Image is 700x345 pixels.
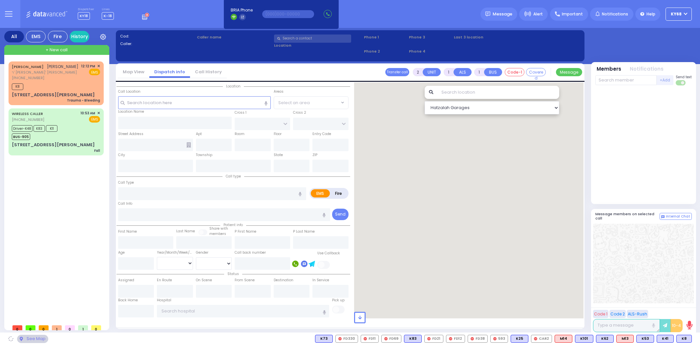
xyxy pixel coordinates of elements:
[312,278,329,283] label: In Service
[531,335,552,343] div: CAR2
[666,214,690,219] span: Internal Chat
[332,298,345,303] label: Pick up
[197,34,272,40] label: Caller name
[235,229,256,234] label: P First Name
[89,116,100,123] span: EMS
[118,278,134,283] label: Assigned
[593,310,608,318] button: Code 1
[533,11,543,17] span: Alert
[454,34,517,40] label: Last 3 location
[312,152,317,158] label: ZIP
[317,251,340,256] label: Use Callback
[636,335,654,343] div: K53
[118,180,134,185] label: Call Type
[493,11,512,17] span: Message
[471,337,474,340] img: red-radio-icon.svg
[657,335,674,343] div: K41
[102,12,114,20] span: K-18
[235,131,244,137] label: Room
[118,131,143,137] label: Street Address
[315,335,333,343] div: BLS
[80,111,95,116] span: 10:53 AM
[12,111,43,116] a: WIRELESS CALLER
[157,250,193,255] div: Year/Month/Week/Day
[274,43,362,48] label: Location
[274,34,351,43] input: Search a contact
[262,10,314,18] input: (000)000-00000
[118,109,144,114] label: Location Name
[220,222,246,227] span: Patient info
[364,337,367,340] img: red-radio-icon.svg
[335,335,358,343] div: FD330
[274,131,282,137] label: Floor
[196,250,208,255] label: Gender
[4,31,24,42] div: All
[555,335,572,343] div: ALS
[364,49,407,54] span: Phone 2
[274,152,283,158] label: State
[39,325,49,330] span: 0
[636,335,654,343] div: BLS
[660,213,692,220] button: Internal Chat
[293,229,315,234] label: P Last Name
[78,325,88,330] span: 1
[46,47,68,53] span: + New call
[361,335,379,343] div: FD11
[511,335,528,343] div: K25
[33,125,45,132] span: K83
[676,335,692,343] div: BLS
[118,96,271,109] input: Search location here
[505,68,524,76] button: Code-1
[446,335,465,343] div: FD12
[409,49,452,54] span: Phone 4
[381,335,401,343] div: FD69
[235,110,246,115] label: Cross 1
[224,271,242,276] span: Status
[91,325,101,330] span: 0
[70,31,89,42] a: History
[12,133,30,140] span: BUS-905
[595,212,660,220] h5: Message members on selected call
[118,89,140,94] label: Call Location
[12,92,95,98] div: [STREET_ADDRESS][PERSON_NAME]
[556,68,582,76] button: Message
[575,335,593,343] div: BLS
[120,41,195,47] label: Caller:
[423,68,441,76] button: UNIT
[78,12,90,20] span: KY18
[627,310,648,318] button: ALS-Rush
[671,11,682,17] span: ky68
[338,337,342,340] img: red-radio-icon.svg
[235,250,266,255] label: Call back number
[424,335,443,343] div: FD21
[12,75,44,80] span: [PHONE_NUMBER]
[666,8,692,21] button: ky68
[12,142,95,148] div: [STREET_ADDRESS][PERSON_NAME]
[385,68,409,76] button: Transfer call
[427,337,431,340] img: red-radio-icon.svg
[449,337,452,340] img: red-radio-icon.svg
[94,148,100,153] div: Fall
[186,142,191,148] span: Other building occupants
[526,68,546,76] button: Covered
[12,64,44,69] a: [PERSON_NAME]
[118,69,149,75] a: Map View
[602,11,628,17] span: Notifications
[97,63,100,69] span: ✕
[575,335,593,343] div: K101
[493,337,497,340] img: red-radio-icon.svg
[118,201,132,206] label: Call Info
[12,83,23,90] span: K8
[384,337,388,340] img: red-radio-icon.svg
[209,231,226,236] span: members
[274,89,284,94] label: Areas
[52,325,62,330] span: 1
[46,125,57,132] span: K11
[364,34,407,40] span: Phone 1
[490,335,508,343] div: 593
[157,278,172,283] label: En Route
[118,250,125,255] label: Age
[118,152,125,158] label: City
[676,335,692,343] div: K8
[67,98,100,103] div: Trauma - Bleeding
